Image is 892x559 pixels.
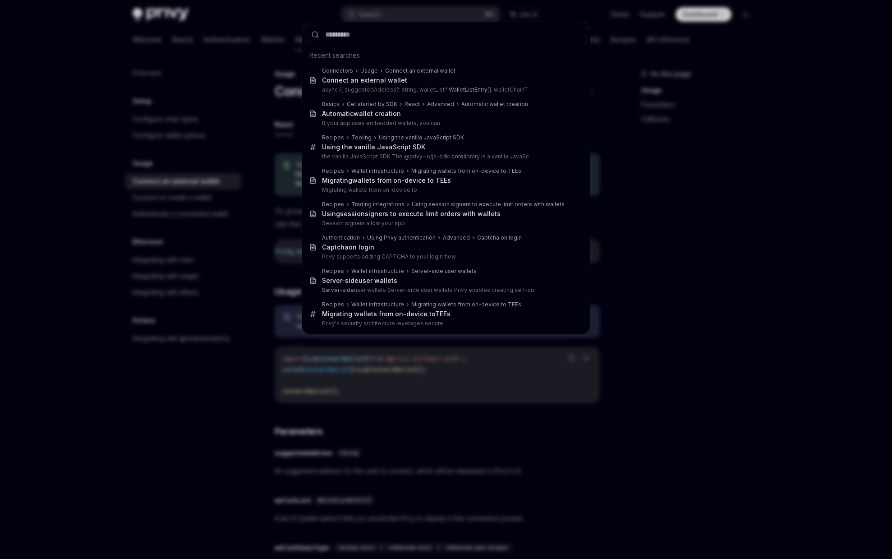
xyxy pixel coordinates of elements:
div: Using the vanilla JavaScript SDK [379,134,464,141]
div: user wallets [322,277,397,285]
b: core [451,153,464,160]
b: Captcha [322,243,349,251]
div: React [405,101,420,108]
div: Captcha on login [477,234,522,241]
div: Recipes [322,167,344,175]
div: Basics [322,101,340,108]
div: Connect an external wallet [322,76,407,84]
div: Recipes [322,301,344,308]
b: session [340,210,365,217]
div: Automatic wallet creation [461,101,528,108]
div: Usage [360,67,378,74]
p: Privy supports adding CAPTCHA to your login flow [322,253,568,260]
div: Recipes [322,268,344,275]
div: Wallet infrastructure [351,268,404,275]
div: wallets from on-device to TEEs [322,176,451,185]
b: Automatic [322,110,354,117]
div: Server-side user wallets [411,268,477,275]
div: Wallet infrastructure [351,167,404,175]
div: wallet creation [322,110,401,118]
b: TEE [435,310,447,318]
b: Server-side [322,277,359,284]
p: If your app uses embedded wallets, you can [322,120,568,127]
b: WalletListEntry [449,86,487,93]
p: Migrating wallets from on-device to [322,186,568,194]
div: Connectors [322,67,353,74]
div: Tooling [351,134,372,141]
div: Recipes [322,201,344,208]
p: the vanilla JavaScript SDK The @privy-io/js-sdk- library is a vanilla JavaSc [322,153,568,160]
span: Recent searches [309,51,360,60]
div: Get started by SDK [347,101,397,108]
div: Trading integrations [351,201,405,208]
div: Advanced [427,101,454,108]
div: Using signers to execute limit orders with wallets [322,210,501,218]
div: Wallet infrastructure [351,301,404,308]
div: Recipes [322,134,344,141]
p: Privy's security architecture leverages secure [322,320,568,327]
div: Migrating wallets from on-device to TEEs [411,301,521,308]
p: user wallets Server-side user wallets Privy enables creating self-cu [322,286,568,294]
div: Using session signers to execute limit orders with wallets [412,201,565,208]
div: Connect an external wallet [385,67,455,74]
div: Using the vanilla JavaScript SDK [322,143,425,151]
p: Session signers allow your app [322,220,568,227]
b: Server-side [322,286,354,293]
p: async ({ suggestedAddress?: string, walletList?: [], walletChainT [322,86,568,93]
div: on login [322,243,374,251]
div: Advanced [443,234,470,241]
div: Migrating wallets from on-device to TEEs [411,167,521,175]
div: Migrating wallets from on-device to s [322,310,451,318]
div: Authentication [322,234,360,241]
div: Using Privy authentication [367,234,436,241]
b: Migrating [322,176,352,184]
